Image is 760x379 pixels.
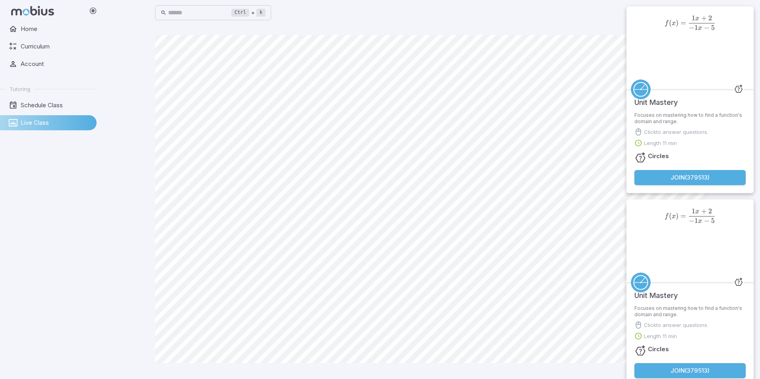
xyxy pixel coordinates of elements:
span: = [681,19,686,27]
button: Join(379513) [634,170,746,185]
button: Report an Issue [659,5,675,20]
h5: Unit Mastery [634,89,678,108]
button: Join(379513) [634,363,746,378]
p: Click to answer questions. [644,128,708,136]
span: f [665,20,668,27]
a: Circles [631,79,651,99]
span: x [695,208,699,215]
span: x [695,15,699,22]
button: Join in Zoom Client [626,5,641,20]
button: Start Drawing on Questions [675,5,690,20]
p: Click to answer questions. [644,321,708,329]
span: 2 [708,207,712,215]
span: ) [676,19,679,27]
span: Live Class [21,118,91,127]
span: 1 [692,207,695,215]
a: Circles [631,273,651,292]
p: Focuses on mastering how to find a function's domain and range. [634,305,746,318]
span: ( [669,19,672,27]
p: Length 11 min [644,139,677,147]
span: f [665,213,668,220]
p: Focuses on mastering how to find a function's domain and range. [634,112,746,125]
span: x [672,213,676,220]
span: + [701,207,707,215]
h6: Circles [648,152,669,160]
button: Fullscreen Game [644,5,659,20]
button: close [746,202,751,209]
span: 1 [694,23,698,32]
span: Home [21,25,91,33]
span: 5 [711,217,715,225]
span: Curriculum [21,42,91,51]
span: + [701,14,707,22]
span: 1 [692,14,695,22]
p: Length 11 min [644,332,677,340]
h6: Circles [648,345,669,354]
kbd: k [256,9,266,17]
button: close [746,9,751,16]
span: − [689,217,694,225]
span: ) [676,212,679,220]
span: 1 [694,217,698,225]
span: = [681,212,686,220]
kbd: Ctrl [231,9,249,17]
span: 5 [711,23,715,32]
div: + [231,8,266,17]
span: Account [21,60,91,68]
span: Schedule Class [21,101,91,110]
span: ( [669,212,672,220]
span: − [689,23,694,32]
span: ​ [715,15,715,25]
span: ​ [715,209,715,218]
span: 2 [708,14,712,22]
h5: Unit Mastery [634,282,678,301]
span: − [704,23,710,32]
span: x [672,20,676,27]
span: Tutoring [10,85,30,93]
div: Join Activity [626,6,754,193]
span: − [704,217,710,225]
